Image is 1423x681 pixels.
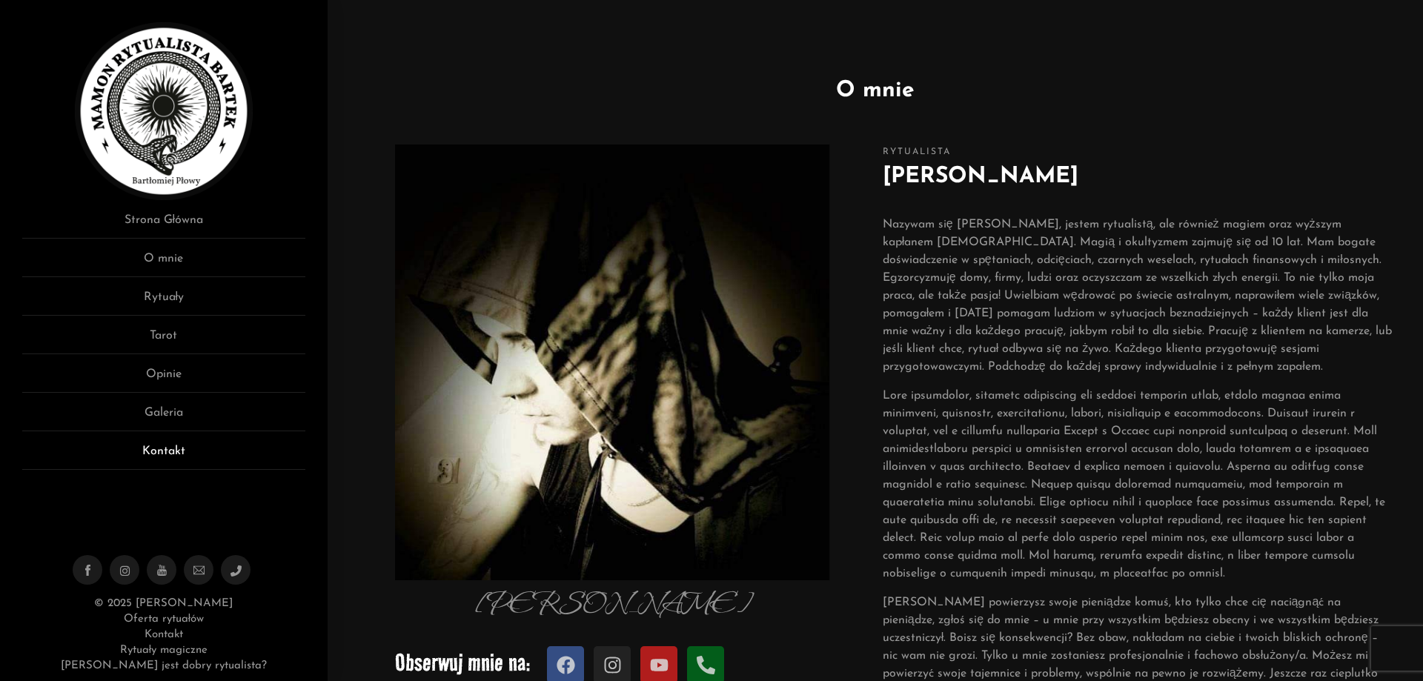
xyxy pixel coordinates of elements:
[22,288,305,316] a: Rytuały
[22,211,305,239] a: Strona Główna
[883,216,1393,376] p: Nazywam się [PERSON_NAME], jestem rytualistą, ale również magiem oraz wyższym kapłanem [DEMOGRAPH...
[124,614,204,625] a: Oferta rytuałów
[883,160,1393,193] h2: [PERSON_NAME]
[22,442,305,470] a: Kontakt
[75,22,253,200] img: Rytualista Bartek
[22,404,305,431] a: Galeria
[120,645,208,656] a: Rytuały magiczne
[357,580,868,630] p: [PERSON_NAME]
[883,144,1393,160] span: Rytualista
[61,660,267,671] a: [PERSON_NAME] jest dobry rytualista?
[22,250,305,277] a: O mnie
[22,327,305,354] a: Tarot
[22,365,305,393] a: Opinie
[350,74,1401,107] h1: O mnie
[145,629,183,640] a: Kontakt
[883,387,1393,582] p: Lore ipsumdolor, sitametc adipiscing eli seddoei temporin utlab, etdolo magnaa enima minimveni, q...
